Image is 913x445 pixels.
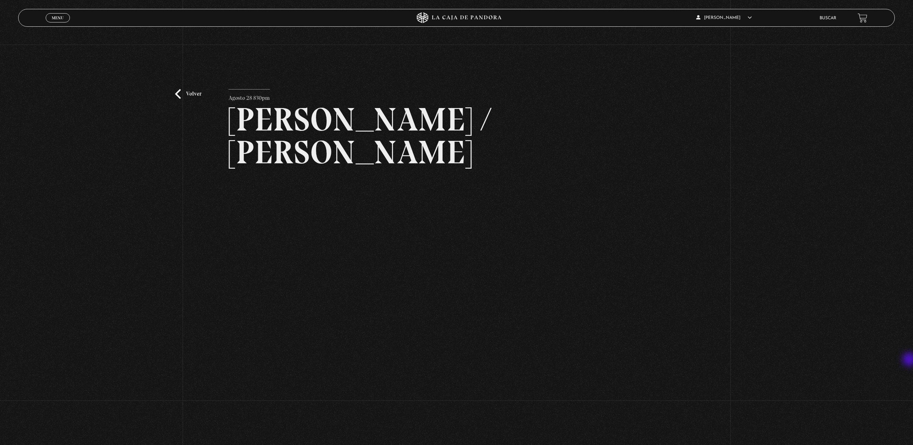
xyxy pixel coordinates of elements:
[229,179,684,436] iframe: Dailymotion video player – PROGRAMA 28-8- TRUMP - MADURO
[858,13,867,22] a: View your shopping cart
[696,16,752,20] span: [PERSON_NAME]
[820,16,836,20] a: Buscar
[229,89,270,103] p: Agosto 28 830pm
[52,16,63,20] span: Menu
[175,89,202,99] a: Volver
[229,103,684,169] h2: [PERSON_NAME] / [PERSON_NAME]
[50,22,66,27] span: Cerrar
